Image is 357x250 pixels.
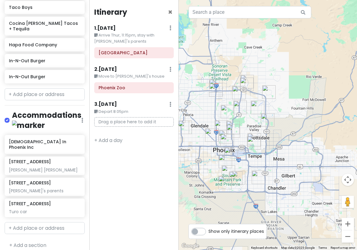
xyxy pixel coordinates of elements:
div: Heard Museum [219,130,232,144]
div: Church In Phoenix Inc [209,83,223,97]
button: Keyboard shortcuts [251,246,277,250]
h6: Phoenix Zoo [99,85,169,90]
button: Map camera controls [342,174,354,186]
a: Open this area in Google Maps (opens a new window) [180,242,200,250]
div: Rainbow Ryders Hot Air Balloon Co. [172,109,185,123]
div: In-N-Out Burger [209,79,223,93]
h6: 3 . [DATE] [94,101,117,108]
div: Lupita's Hot Dogs [232,86,246,99]
h6: Desert Botanical Garden [99,50,169,56]
button: Close [168,9,173,16]
a: + Add a day [94,137,122,144]
img: marker [12,121,45,130]
div: Phoenix Zoo [247,136,261,150]
h4: Itinerary [94,7,127,17]
a: Report a map error [331,246,355,249]
div: The Thumb [262,85,276,99]
div: Taco Boy's [220,134,234,147]
h6: [STREET_ADDRESS] [9,159,51,164]
div: Musical Instrument Museum [240,78,254,91]
div: Turo car [9,209,80,214]
h6: 1 . [DATE] [94,25,116,32]
input: + Add place or address [5,222,85,234]
button: Zoom out [342,230,354,243]
button: Zoom in [342,218,354,230]
div: El Caprichoso Sonoran Hotdogs [205,128,219,142]
div: Taco Boys [178,121,192,134]
small: Arrive Thur, 11:15pm, stay with [PERSON_NAME]'s parents [94,32,174,45]
div: 14052 S 24th Way [229,171,243,185]
a: Terms (opens in new tab) [318,246,327,249]
h6: Cocina [PERSON_NAME] Tacos + Tequila [9,21,80,32]
div: Desert Botanical Garden [247,133,261,147]
h6: Taco Boys [9,5,80,10]
div: Octane Raceway [261,113,274,127]
div: In-N-Out Burger [226,121,240,134]
div: South Mountain Park and Preserve [222,165,235,179]
small: Depart 8:05pm [94,109,174,115]
div: Cocina Madrigal Tacos + Tequila [224,147,238,161]
div: [PERSON_NAME] [PERSON_NAME] [9,167,80,173]
div: Little Miss BBQ-Sunnyslope [221,105,234,118]
h6: Hapa Food Company [9,42,80,48]
div: Hapa Food Company [233,101,247,114]
input: + Add place or address [5,88,85,101]
input: Search a place [188,6,311,18]
h6: In-N-Out Burger [9,74,80,79]
p: Drag a place here to add it [94,117,174,127]
h6: [STREET_ADDRESS] [9,201,51,206]
div: In-N-Out Burger [240,75,254,88]
div: [PERSON_NAME]'s parents [9,188,80,194]
div: Allora Gelato [251,101,264,114]
div: Poncho's Mexican Food and Cantina [219,155,232,168]
h6: [STREET_ADDRESS] [9,180,51,186]
div: 16001 S 1st St [218,176,232,189]
h4: Accommodations [12,110,81,130]
button: Drag Pegman onto the map to open Street View [342,196,354,208]
h6: [DEMOGRAPHIC_DATA] In Phoenix Inc [9,139,80,150]
span: Show only itinerary places [208,228,264,235]
small: Move to [PERSON_NAME]'s house [94,73,174,79]
span: Map data ©2025 Google [281,246,315,249]
span: Close itinerary [168,7,173,17]
div: 3169 E Desert Flower Ln [232,171,245,184]
a: + Add a section [9,242,46,249]
img: Google [180,242,200,250]
h6: 2 . [DATE] [94,66,117,73]
div: Pickleball Kingdom [252,171,265,184]
div: Nogales Hot Dogs no.2 [227,124,240,138]
div: Tambayan Filipino Food [215,120,228,134]
h6: In-N-Out Burger [9,58,80,63]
